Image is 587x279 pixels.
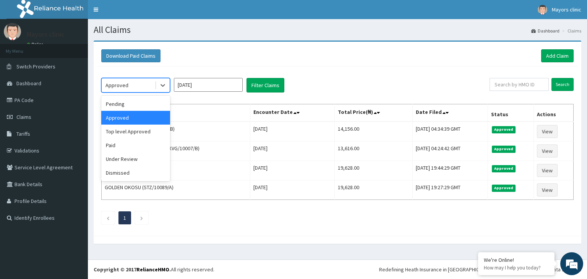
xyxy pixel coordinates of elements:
div: Chat with us now [40,43,128,53]
li: Claims [560,28,581,34]
textarea: Type your message and hit 'Enter' [4,193,146,219]
td: 19,628.00 [334,180,412,200]
a: Previous page [106,214,110,221]
span: Claims [16,114,31,120]
a: Add Claim [541,49,574,62]
td: [DATE] [250,161,334,180]
a: RelianceHMO [136,266,169,273]
strong: Copyright © 2017 . [94,266,171,273]
th: Name [102,104,250,122]
span: Mayors clinic [552,6,581,13]
th: Total Price(₦) [334,104,412,122]
div: Top level Approved [101,125,170,138]
th: Actions [533,104,573,122]
td: [DATE] 04:34:39 GMT [412,122,488,141]
td: [DATE] [250,122,334,141]
h1: All Claims [94,25,581,35]
div: Paid [101,138,170,152]
div: We're Online! [484,256,549,263]
td: [DATE] 19:44:29 GMT [412,161,488,180]
td: [DATE] [250,141,334,161]
td: [DATE] 04:24:42 GMT [412,141,488,161]
button: Filter Claims [246,78,284,92]
a: Online [27,42,45,47]
span: Approved [492,165,516,172]
th: Encounter Date [250,104,334,122]
input: Search [551,78,574,91]
th: Date Filed [412,104,488,122]
button: Download Paid Claims [101,49,161,62]
span: Switch Providers [16,63,55,70]
img: d_794563401_company_1708531726252_794563401 [14,38,31,57]
span: Dashboard [16,80,41,87]
div: Pending [101,97,170,111]
span: We're online! [44,88,105,165]
td: [PERSON_NAME] Oparaogu (KVG/10007/B) [102,141,250,161]
a: View [537,164,558,177]
p: Mayors clinic [27,31,65,38]
a: Dashboard [531,28,559,34]
td: 19,628.00 [334,161,412,180]
span: Approved [492,146,516,152]
th: Status [488,104,533,122]
a: Page 1 is your current page [123,214,126,221]
span: Approved [492,126,516,133]
div: Under Review [101,152,170,166]
td: 14,156.00 [334,122,412,141]
span: Approved [492,185,516,191]
footer: All rights reserved. [88,260,587,279]
td: GOLDEN OKOSU (STZ/10089/A) [102,180,250,200]
a: View [537,125,558,138]
div: Approved [101,111,170,125]
a: View [537,183,558,196]
div: Minimize live chat window [125,4,144,22]
a: View [537,144,558,157]
img: User Image [4,23,21,40]
div: Redefining Heath Insurance in [GEOGRAPHIC_DATA] using Telemedicine and Data Science! [379,266,581,273]
input: Search by HMO ID [490,78,549,91]
div: Dismissed [101,166,170,180]
a: Next page [140,214,143,221]
div: Approved [105,81,128,89]
img: User Image [538,5,547,15]
input: Select Month and Year [174,78,243,92]
td: [PERSON_NAME] (STZ/10089/B) [102,122,250,141]
span: Tariffs [16,130,30,137]
p: How may I help you today? [484,264,549,271]
td: 13,616.00 [334,141,412,161]
td: [DATE] EHIMEN (LPC/10014/A) [102,161,250,180]
td: [DATE] [250,180,334,200]
td: [DATE] 19:27:29 GMT [412,180,488,200]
